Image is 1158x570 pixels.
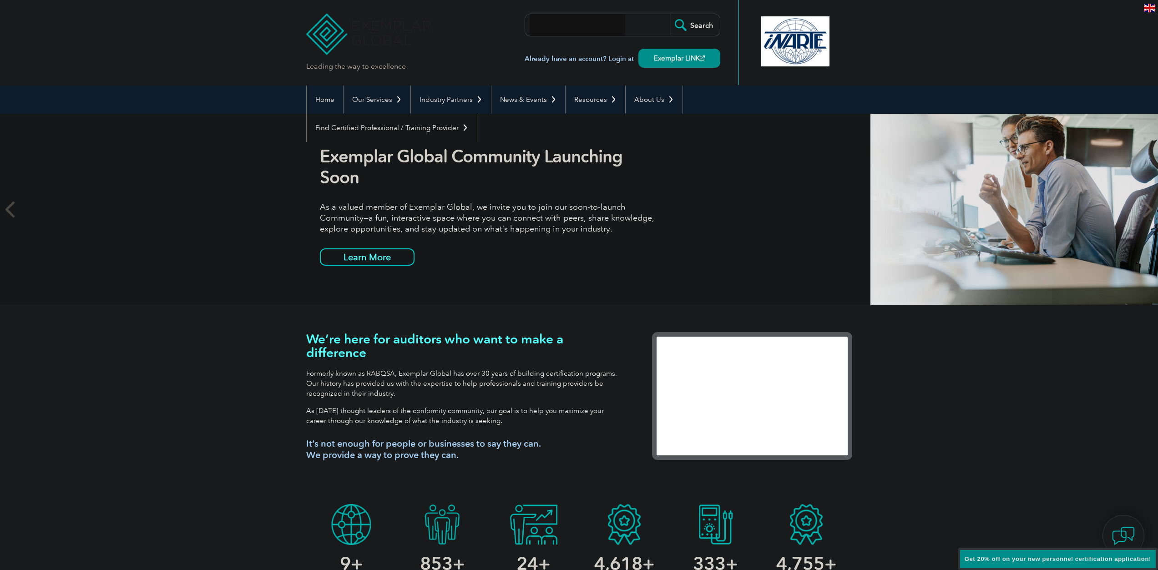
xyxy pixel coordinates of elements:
[700,55,705,61] img: open_square.png
[306,438,625,461] h3: It’s not enough for people or businesses to say they can. We provide a way to prove they can.
[670,14,720,36] input: Search
[1112,525,1135,547] img: contact-chat.png
[320,146,661,188] h2: Exemplar Global Community Launching Soon
[320,248,415,266] a: Learn More
[626,86,683,114] a: About Us
[307,114,477,142] a: Find Certified Professional / Training Provider
[306,368,625,398] p: Formerly known as RABQSA, Exemplar Global has over 30 years of building certification programs. O...
[638,49,720,68] a: Exemplar LINK
[306,332,625,359] h1: We’re here for auditors who want to make a difference
[965,555,1151,562] span: Get 20% off on your new personnel certification application!
[306,406,625,426] p: As [DATE] thought leaders of the conformity community, our goal is to help you maximize your care...
[652,332,852,460] iframe: Exemplar Global: Working together to make a difference
[307,86,343,114] a: Home
[320,202,661,234] p: As a valued member of Exemplar Global, we invite you to join our soon-to-launch Community—a fun, ...
[1144,4,1155,12] img: en
[566,86,625,114] a: Resources
[306,61,406,71] p: Leading the way to excellence
[344,86,410,114] a: Our Services
[491,86,565,114] a: News & Events
[525,53,720,65] h3: Already have an account? Login at
[411,86,491,114] a: Industry Partners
